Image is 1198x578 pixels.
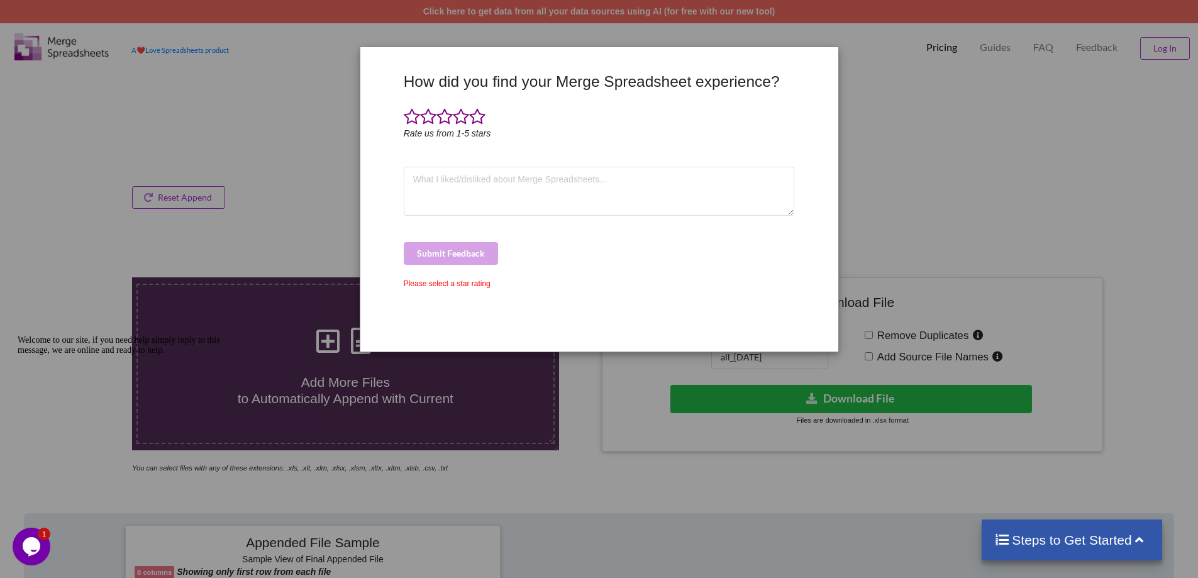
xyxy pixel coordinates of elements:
[13,330,239,521] iframe: chat widget
[5,5,208,25] span: Welcome to our site, if you need help simply reply to this message, we are online and ready to help.
[13,528,53,565] iframe: chat widget
[5,5,231,25] div: Welcome to our site, if you need help simply reply to this message, we are online and ready to help.
[404,278,795,289] div: Please select a star rating
[404,128,491,138] i: Rate us from 1-5 stars
[994,532,1150,548] h4: Steps to Get Started
[404,72,795,91] h3: How did you find your Merge Spreadsheet experience?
